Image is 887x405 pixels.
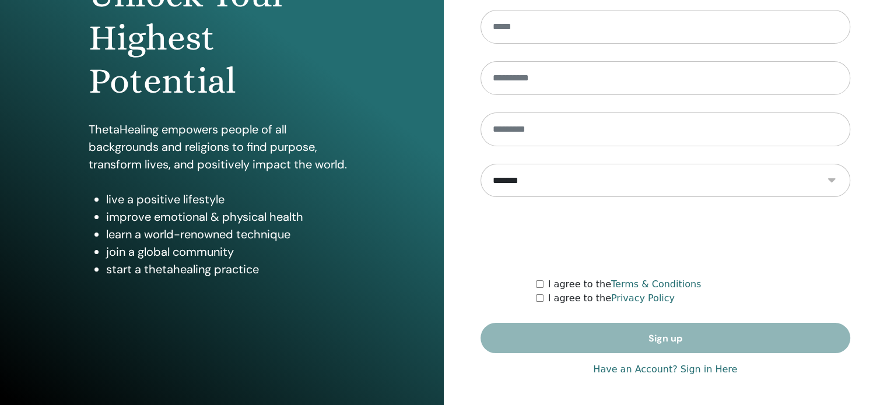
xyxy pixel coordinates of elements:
[106,260,355,278] li: start a thetahealing practice
[106,226,355,243] li: learn a world-renowned technique
[106,243,355,260] li: join a global community
[577,214,754,260] iframe: reCAPTCHA
[106,191,355,208] li: live a positive lifestyle
[89,121,355,173] p: ThetaHealing empowers people of all backgrounds and religions to find purpose, transform lives, a...
[611,293,675,304] a: Privacy Policy
[106,208,355,226] li: improve emotional & physical health
[611,279,701,290] a: Terms & Conditions
[548,291,675,305] label: I agree to the
[548,277,702,291] label: I agree to the
[593,362,737,376] a: Have an Account? Sign in Here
